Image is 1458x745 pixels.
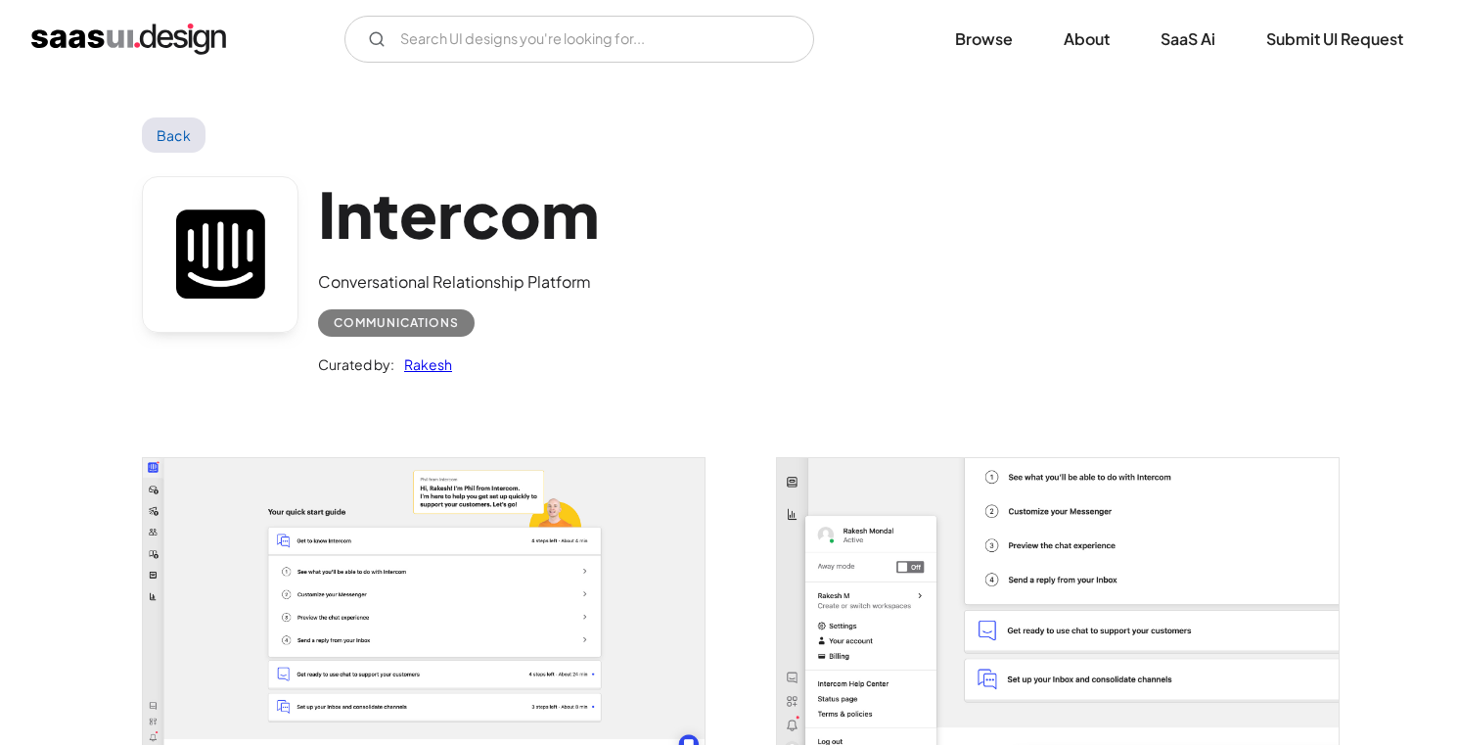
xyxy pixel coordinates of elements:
[318,352,394,376] div: Curated by:
[318,270,599,294] div: Conversational Relationship Platform
[344,16,814,63] form: Email Form
[344,16,814,63] input: Search UI designs you're looking for...
[394,352,452,376] a: Rakesh
[142,117,205,153] a: Back
[334,311,459,335] div: Communications
[31,23,226,55] a: home
[1243,18,1427,61] a: Submit UI Request
[318,176,599,252] h1: Intercom
[1040,18,1133,61] a: About
[932,18,1036,61] a: Browse
[1137,18,1239,61] a: SaaS Ai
